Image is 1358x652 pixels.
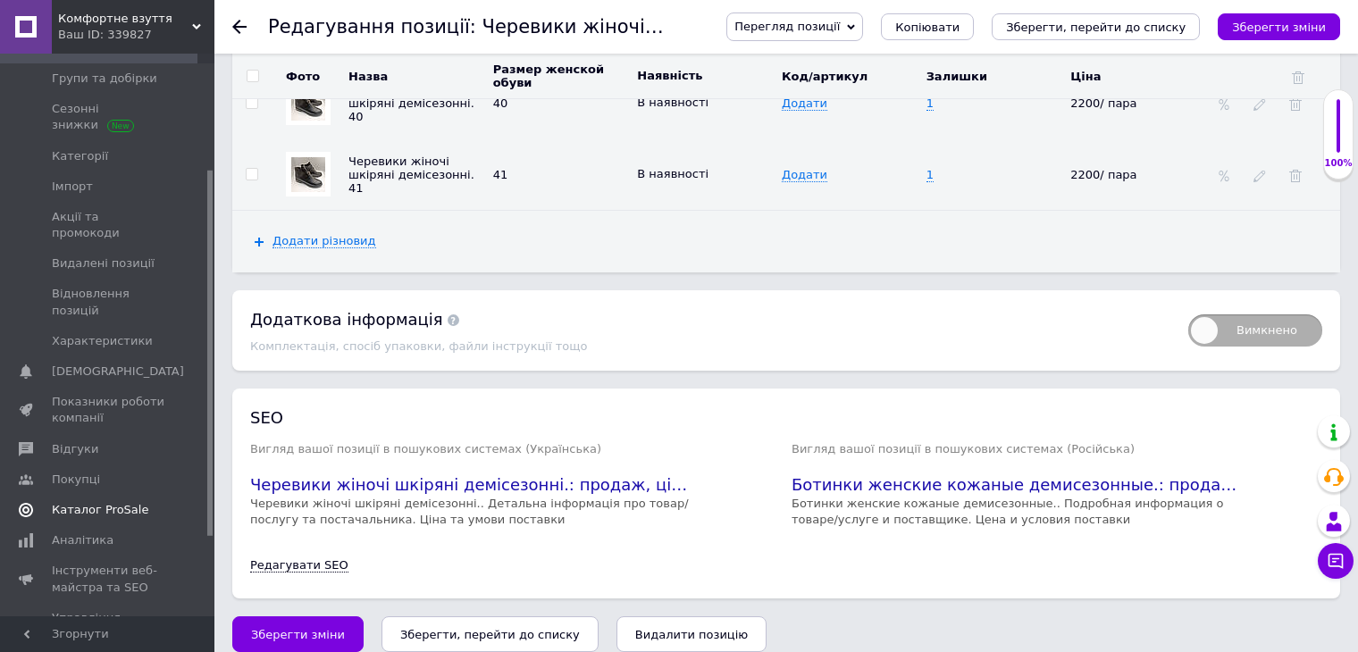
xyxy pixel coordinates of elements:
div: Додаткова інформація [250,308,1170,330]
div: 100% [1324,157,1353,170]
span: Відновлення позицій [52,286,165,318]
span: Додати різновид [272,234,376,248]
body: Редактор, 2837D3DA-2588-4976-89DF-BD9F18629DCA [18,18,373,284]
button: Копіювати [881,13,974,40]
span: Сезонні знижки [52,101,165,133]
span: [DEMOGRAPHIC_DATA] [52,364,184,380]
span: В наявності [637,96,708,109]
span: Видалити позицію [635,628,748,641]
p: Вигляд вашої позиції в пошукових системах (Українська) [250,442,781,456]
th: Наявність [633,54,777,99]
button: Зберегти зміни [1218,13,1340,40]
span: Показники роботи компанії [52,394,165,426]
h2: Черевики жіночі шкіряні демісезонні.: продаж, ціна у [GEOGRAPHIC_DATA] жіночі ботильйони, черевик... [250,473,697,496]
span: Аналітика [52,532,113,548]
button: Чат з покупцем [1318,543,1354,579]
span: 40 [493,96,508,110]
strong: 37 розм. – 24 см устілка, 38 розм. – 24,5 см, 39 розм. – 25 см, 40 розм. – 25,5 см, 41 розм. – 26... [18,19,368,54]
span: Вимкнено [1188,314,1322,347]
p: Ботинки женские кожаные демисезонные.. Подробная информация о товаре/услуге и поставщике. Цена и ... [792,496,1238,528]
span: Відгуки [52,441,98,457]
span: Копіювати [895,21,960,34]
span: Назву успадковано від основного товару [348,155,474,195]
span: Перегляд позиції [734,20,840,33]
span: Покупці [52,472,100,488]
span: Назву успадковано від основного товару [348,83,474,123]
div: Ваш ID: 339827 [58,27,214,43]
h2: SEO [250,406,1322,429]
div: Комплектація, спосіб упаковки, файли інструкції тощо [250,339,1170,353]
body: Редактор, E977FB66-4EA3-4729-B87C-4ED93FABC225 [18,18,373,255]
button: Зберегти зміни [232,616,364,652]
span: Каталог ProSale [52,502,148,518]
span: Акції та промокоди [52,209,165,241]
i: Зберегти, перейти до списку [400,628,580,641]
span: Категорії [52,148,108,164]
th: Назва [344,54,489,99]
span: Групи та добірки [52,71,157,87]
div: 100% Якість заповнення [1323,89,1354,180]
span: Інструменти веб-майстра та SEO [52,563,165,595]
p: Lo ipsumd sitamet consectetur adipisci — elitseddo eiusm tem incididu utl etdolore magnaa. Enimad... [18,69,373,255]
span: 2200/ пара [1070,96,1136,110]
button: Зберегти, перейти до списку [381,616,599,652]
span: В наявності [637,167,708,180]
span: Видалені позиції [52,255,155,272]
span: Размер женской обуви [493,63,604,89]
p: Lor ipsumdo sitamet consectetura elitsed – doeiusmod tempo inc utlabor etd magnaali enimad. Minim... [18,69,373,255]
span: 1 [926,168,934,182]
th: Ціна [1066,54,1211,99]
span: Імпорт [52,179,93,195]
span: Характеристики [52,333,153,349]
span: Додати [782,168,827,182]
p: Вигляд вашої позиції в пошукових системах (Російська) [792,442,1322,456]
span: Комфортне взуття [58,11,192,27]
span: Зберегти зміни [251,628,345,641]
span: 41 [493,168,508,181]
th: Залишки [922,54,1067,99]
button: Видалити позицію [616,616,767,652]
a: Редагувати SEO [250,558,348,573]
h1: Редагування позиції: Черевики жіночі шкіряні демісезонні. [268,16,854,38]
p: Черевики жіночі шкіряні демісезонні.. Детальна інформація про товар/послугу та постачальника. Цін... [250,496,697,528]
h2: Ботинки женские кожаные демисезонные.: продажа, цена в [GEOGRAPHIC_DATA]. Женские ботильоны, боти... [792,473,1238,496]
span: 1 [926,96,934,111]
i: Зберегти зміни [1232,21,1326,34]
span: Управління сайтом [52,610,165,642]
span: 2200/ пара [1070,168,1136,181]
div: Повернутися назад [232,20,247,34]
button: Зберегти, перейти до списку [992,13,1200,40]
th: Фото [272,54,344,99]
th: Код/артикул [777,54,922,99]
span: Додати [782,96,827,111]
i: Зберегти, перейти до списку [1006,21,1186,34]
strong: 37 разм. – 24 см стелька, 38 разм. – 24,5 см, 39 разм. – 25 см, 40 разм. – 25,5 см, 41 разм. – 26 см [18,19,363,54]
